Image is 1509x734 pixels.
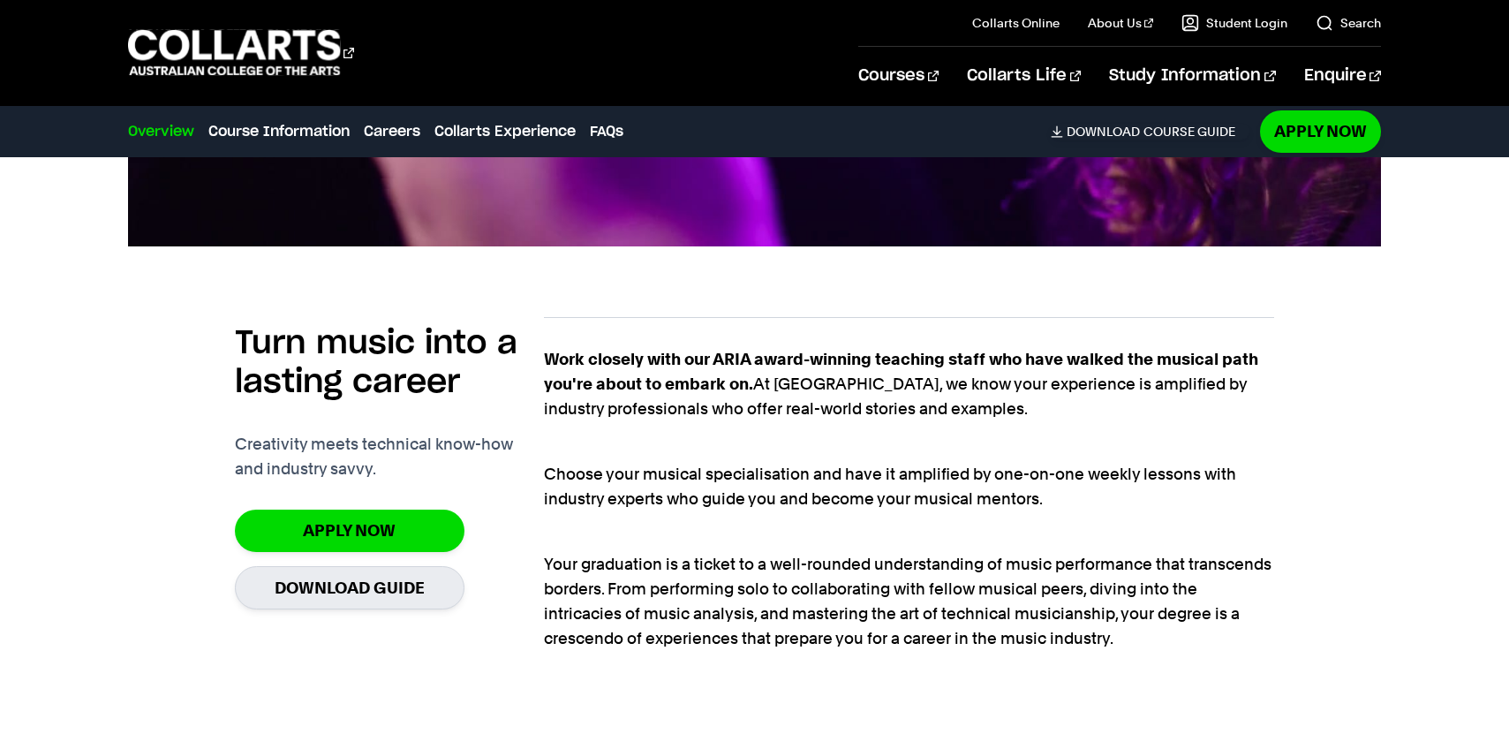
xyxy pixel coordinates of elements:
a: About Us [1088,14,1153,32]
a: Download Guide [235,566,464,609]
div: Go to homepage [128,27,354,78]
a: Courses [858,47,939,105]
a: Study Information [1109,47,1275,105]
h2: Turn music into a lasting career [235,324,544,402]
p: Your graduation is a ticket to a well-rounded understanding of music performance that transcends ... [544,527,1274,651]
span: Download [1067,124,1140,140]
a: Enquire [1304,47,1381,105]
p: At [GEOGRAPHIC_DATA], we know your experience is amplified by industry professionals who offer re... [544,347,1274,421]
a: Apply Now [1260,110,1381,152]
a: Student Login [1181,14,1287,32]
a: Careers [364,121,420,142]
a: Search [1316,14,1381,32]
p: Creativity meets technical know-how and industry savvy. [235,432,544,481]
a: Apply Now [235,510,464,551]
a: DownloadCourse Guide [1051,124,1249,140]
a: Collarts Life [967,47,1081,105]
a: Collarts Online [972,14,1060,32]
a: Collarts Experience [434,121,576,142]
strong: Work closely with our ARIA award-winning teaching staff who have walked the musical path you're a... [544,350,1258,393]
a: Overview [128,121,194,142]
a: Course Information [208,121,350,142]
p: Choose your musical specialisation and have it amplified by one-on-one weekly lessons with indust... [544,437,1274,511]
a: FAQs [590,121,623,142]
